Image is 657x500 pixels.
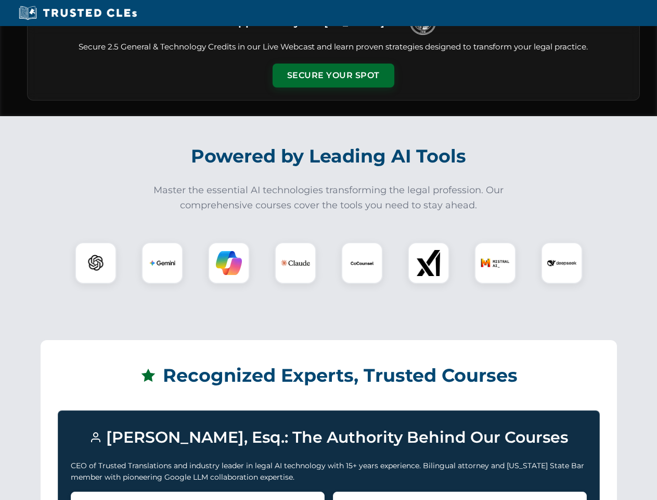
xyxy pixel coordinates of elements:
[349,250,375,276] img: CoCounsel Logo
[547,248,576,278] img: DeepSeek Logo
[71,460,587,483] p: CEO of Trusted Translations and industry leader in legal AI technology with 15+ years experience....
[541,242,583,284] div: DeepSeek
[71,423,587,452] h3: [PERSON_NAME], Esq.: The Authority Behind Our Courses
[416,250,442,276] img: xAI Logo
[75,242,117,284] div: ChatGPT
[16,5,140,21] img: Trusted CLEs
[216,250,242,276] img: Copilot Logo
[141,242,183,284] div: Gemini
[281,248,310,278] img: Claude Logo
[81,248,111,278] img: ChatGPT Logo
[408,242,449,284] div: xAI
[275,242,316,284] div: Claude
[341,242,383,284] div: CoCounsel
[147,183,511,213] p: Master the essential AI technologies transforming the legal profession. Our comprehensive courses...
[474,242,516,284] div: Mistral AI
[481,248,510,278] img: Mistral AI Logo
[58,357,600,394] h2: Recognized Experts, Trusted Courses
[40,41,627,53] p: Secure 2.5 General & Technology Credits in our Live Webcast and learn proven strategies designed ...
[41,138,617,174] h2: Powered by Leading AI Tools
[149,250,175,276] img: Gemini Logo
[208,242,250,284] div: Copilot
[273,64,394,87] button: Secure Your Spot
